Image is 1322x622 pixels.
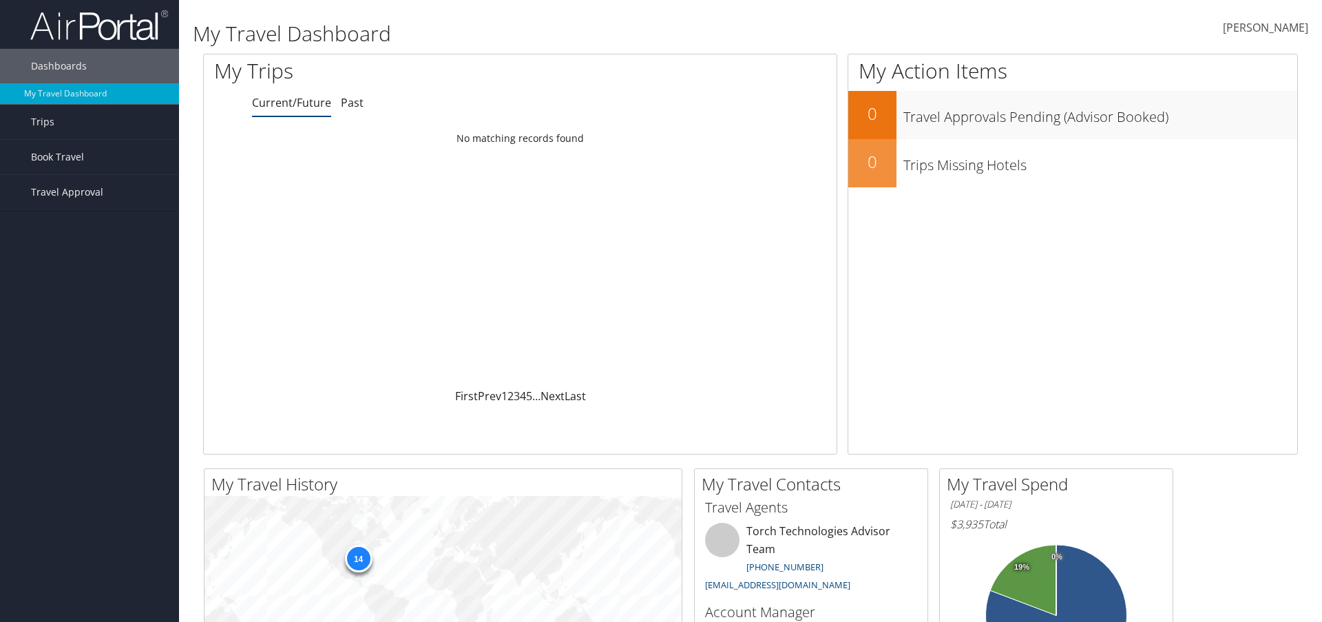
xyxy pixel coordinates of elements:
a: 3 [514,388,520,404]
h2: My Travel History [211,473,682,496]
h1: My Travel Dashboard [193,19,936,48]
h3: Account Manager [705,603,917,622]
a: First [455,388,478,404]
img: airportal-logo.png [30,9,168,41]
a: [EMAIL_ADDRESS][DOMAIN_NAME] [705,579,850,591]
span: … [532,388,541,404]
span: Dashboards [31,49,87,83]
a: [PHONE_NUMBER] [746,561,823,573]
h6: [DATE] - [DATE] [950,498,1162,511]
a: 5 [526,388,532,404]
tspan: 19% [1014,563,1029,571]
h1: My Trips [214,56,563,85]
td: No matching records found [204,126,837,151]
a: Past [341,95,364,110]
h2: 0 [848,102,896,125]
a: 0Travel Approvals Pending (Advisor Booked) [848,91,1297,139]
h3: Trips Missing Hotels [903,149,1297,175]
h6: Total [950,517,1162,532]
h2: 0 [848,150,896,174]
h2: My Travel Contacts [702,473,927,496]
a: [PERSON_NAME] [1223,7,1308,50]
a: 4 [520,388,526,404]
span: Travel Approval [31,175,103,209]
a: Current/Future [252,95,331,110]
h2: My Travel Spend [947,473,1173,496]
h3: Travel Agents [705,498,917,517]
tspan: 0% [1051,552,1062,561]
h3: Travel Approvals Pending (Advisor Booked) [903,101,1297,127]
a: 1 [501,388,507,404]
span: $3,935 [950,517,983,532]
a: 2 [507,388,514,404]
a: 0Trips Missing Hotels [848,139,1297,187]
div: 14 [344,545,372,572]
h1: My Action Items [848,56,1297,85]
span: [PERSON_NAME] [1223,20,1308,35]
a: Prev [478,388,501,404]
span: Trips [31,105,54,139]
li: Torch Technologies Advisor Team [698,523,924,597]
span: Book Travel [31,140,84,174]
a: Next [541,388,565,404]
a: Last [565,388,586,404]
